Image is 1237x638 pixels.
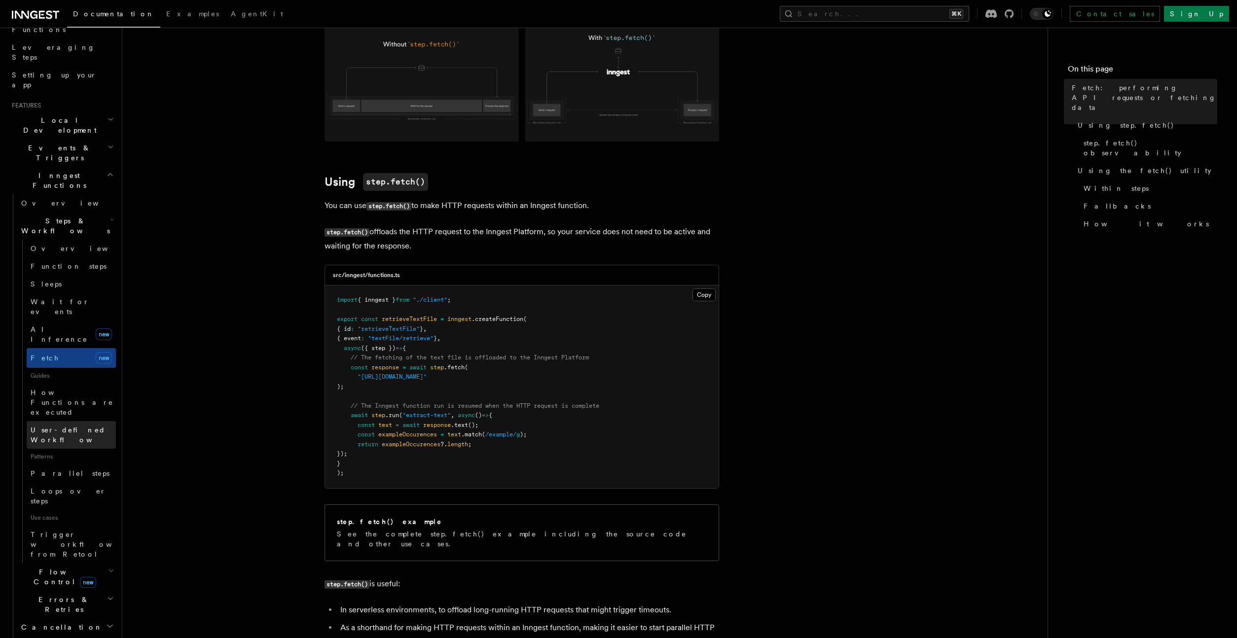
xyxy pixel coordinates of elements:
span: Examples [166,10,219,18]
a: Function steps [27,257,116,275]
a: How Functions are executed [27,384,116,421]
a: Trigger workflows from Retool [27,526,116,563]
a: Sign Up [1164,6,1229,22]
a: Loops over steps [27,482,116,510]
span: Overview [21,199,123,207]
span: Sleeps [31,280,62,288]
span: Within steps [1084,183,1149,193]
span: : [351,325,354,332]
button: Events & Triggers [8,139,116,167]
span: new [96,328,112,340]
span: Events & Triggers [8,143,108,163]
span: Fetch [31,354,59,362]
h2: step.fetch() example [337,517,442,527]
span: Guides [27,368,116,384]
span: Parallel steps [31,469,109,477]
span: ); [337,469,344,476]
span: ); [520,431,527,438]
a: Overview [17,194,116,212]
a: step.fetch() exampleSee the complete step.fetch() example including the source code and other use... [325,504,719,561]
span: async [458,412,475,419]
span: } [337,460,340,467]
span: response [423,422,451,428]
span: .run [385,412,399,419]
a: Examples [160,3,225,27]
p: See the complete step.fetch() example including the source code and other use cases. [337,529,707,549]
span: User-defined Workflows [31,426,119,444]
span: Steps & Workflows [17,216,110,236]
span: "[URL][DOMAIN_NAME]" [358,373,427,380]
span: AgentKit [231,10,283,18]
span: new [96,352,112,364]
span: () [475,412,482,419]
span: step [371,412,385,419]
span: // The Inngest function run is resumed when the HTTP request is complete [351,402,599,409]
span: await [351,412,368,419]
span: Cancellation [17,622,103,632]
p: You can use to make HTTP requests within an Inngest function. [325,199,719,213]
span: Trigger workflows from Retool [31,531,139,558]
code: step.fetch() [325,580,369,589]
code: step.fetch() [363,173,428,191]
button: Steps & Workflows [17,212,116,240]
a: Wait for events [27,293,116,320]
span: = [440,431,444,438]
span: , [437,335,440,342]
span: step [430,364,444,371]
span: }); [337,450,347,457]
span: = [402,364,406,371]
span: { inngest } [358,296,396,303]
a: Contact sales [1070,6,1160,22]
span: Fetch: performing API requests or fetching data [1072,83,1217,112]
span: : [361,335,364,342]
a: Within steps [1080,179,1217,197]
button: Search...⌘K [780,6,969,22]
span: { [489,412,492,419]
span: "extract-text" [402,412,451,419]
a: Sleeps [27,275,116,293]
button: Cancellation [17,618,116,636]
h3: src/inngest/functions.ts [333,271,400,279]
span: AI Inference [31,325,88,343]
span: ); [337,383,344,390]
span: const [358,422,375,428]
span: How Functions are executed [31,389,113,416]
span: Using step.fetch() [1078,120,1174,130]
a: Using the fetch() utility [1074,162,1217,179]
span: async [344,345,361,352]
span: ; [447,296,451,303]
span: .text [451,422,468,428]
span: Local Development [8,115,108,135]
span: import [337,296,358,303]
span: new [80,577,96,588]
span: Loops over steps [31,487,106,505]
a: User-defined Workflows [27,421,116,449]
h4: On this page [1068,63,1217,79]
span: ( [482,431,485,438]
p: offloads the HTTP request to the Inngest Platform, so your service does not need to be active and... [325,225,719,253]
span: Function steps [31,262,107,270]
span: Inngest Functions [8,171,107,190]
a: Using step.fetch() [1074,116,1217,134]
a: Leveraging Steps [8,38,116,66]
span: await [409,364,427,371]
span: { event [337,335,361,342]
span: const [358,431,375,438]
code: step.fetch() [325,228,369,237]
span: exampleOccurences [382,441,440,448]
button: Copy [692,288,716,301]
span: .match [461,431,482,438]
span: const [351,364,368,371]
button: Flow Controlnew [17,563,116,591]
span: from [396,296,409,303]
span: step.fetch() observability [1084,138,1217,158]
span: , [451,412,454,419]
span: } [434,335,437,342]
span: g [516,431,520,438]
span: (); [468,422,478,428]
span: .fetch [444,364,465,371]
span: Wait for events [31,298,89,316]
a: Fallbacks [1080,197,1217,215]
span: Leveraging Steps [12,43,95,61]
span: = [440,316,444,322]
